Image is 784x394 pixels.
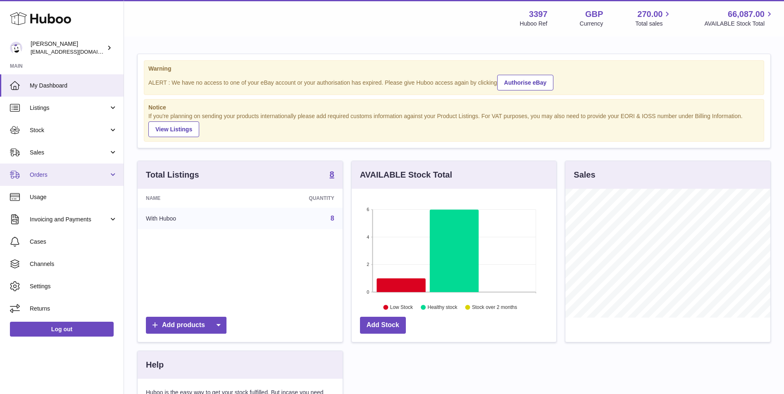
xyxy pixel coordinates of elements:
h3: AVAILABLE Stock Total [360,169,452,180]
a: Authorise eBay [497,75,554,90]
a: View Listings [148,121,199,137]
th: Name [138,189,245,208]
th: Quantity [245,189,342,208]
h3: Help [146,359,164,370]
text: Stock over 2 months [472,305,517,311]
div: Huboo Ref [520,20,548,28]
a: 8 [331,215,334,222]
strong: GBP [585,9,603,20]
div: Currency [580,20,603,28]
a: Log out [10,322,114,337]
strong: Warning [148,65,760,73]
span: Settings [30,282,117,290]
h3: Sales [574,169,595,180]
span: Returns [30,305,117,313]
span: Orders [30,171,109,179]
span: Stock [30,126,109,134]
text: 2 [367,262,369,267]
span: Total sales [635,20,672,28]
text: 0 [367,290,369,294]
a: 270.00 Total sales [635,9,672,28]
span: 66,087.00 [728,9,765,20]
span: Listings [30,104,109,112]
div: If you're planning on sending your products internationally please add required customs informati... [148,112,760,137]
strong: Notice [148,104,760,112]
td: With Huboo [138,208,245,229]
span: AVAILABLE Stock Total [704,20,774,28]
span: My Dashboard [30,82,117,90]
span: Invoicing and Payments [30,216,109,223]
span: Sales [30,149,109,157]
a: Add products [146,317,226,334]
img: sales@canchema.com [10,42,22,54]
text: 6 [367,207,369,212]
span: 270.00 [637,9,662,20]
strong: 8 [330,170,334,178]
span: Cases [30,238,117,246]
span: [EMAIL_ADDRESS][DOMAIN_NAME] [31,48,122,55]
text: Healthy stock [427,305,458,311]
span: Usage [30,193,117,201]
div: [PERSON_NAME] [31,40,105,56]
text: Low Stock [390,305,413,311]
a: 66,087.00 AVAILABLE Stock Total [704,9,774,28]
span: Channels [30,260,117,268]
a: Add Stock [360,317,406,334]
text: 4 [367,235,369,240]
strong: 3397 [529,9,548,20]
a: 8 [330,170,334,180]
div: ALERT : We have no access to one of your eBay account or your authorisation has expired. Please g... [148,74,760,90]
h3: Total Listings [146,169,199,180]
